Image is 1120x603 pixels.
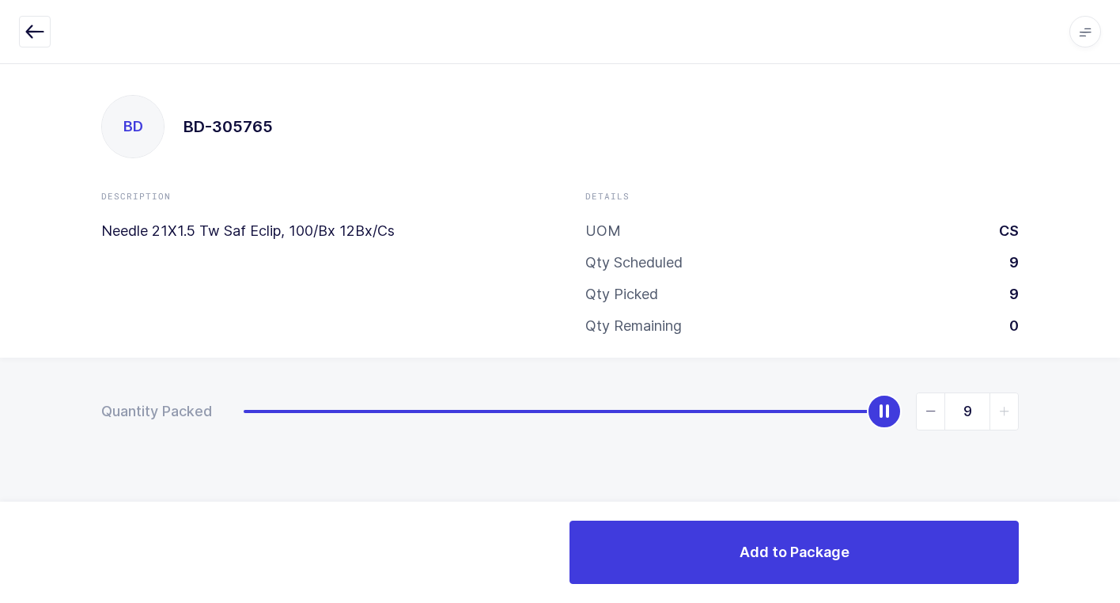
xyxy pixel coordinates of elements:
[244,393,1019,430] div: slider between 0 and 9
[997,253,1019,272] div: 9
[997,285,1019,304] div: 9
[184,114,273,139] h1: BD-305765
[101,222,535,241] p: Needle 21X1.5 Tw Saf Eclip, 100/Bx 12Bx/Cs
[101,190,535,203] div: Description
[102,96,164,157] div: BD
[585,317,682,336] div: Qty Remaining
[101,402,212,421] div: Quantity Packed
[986,222,1019,241] div: CS
[740,542,849,562] span: Add to Package
[585,222,621,241] div: UOM
[585,285,658,304] div: Qty Picked
[585,190,1019,203] div: Details
[569,521,1019,584] button: Add to Package
[997,317,1019,336] div: 0
[585,253,683,272] div: Qty Scheduled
